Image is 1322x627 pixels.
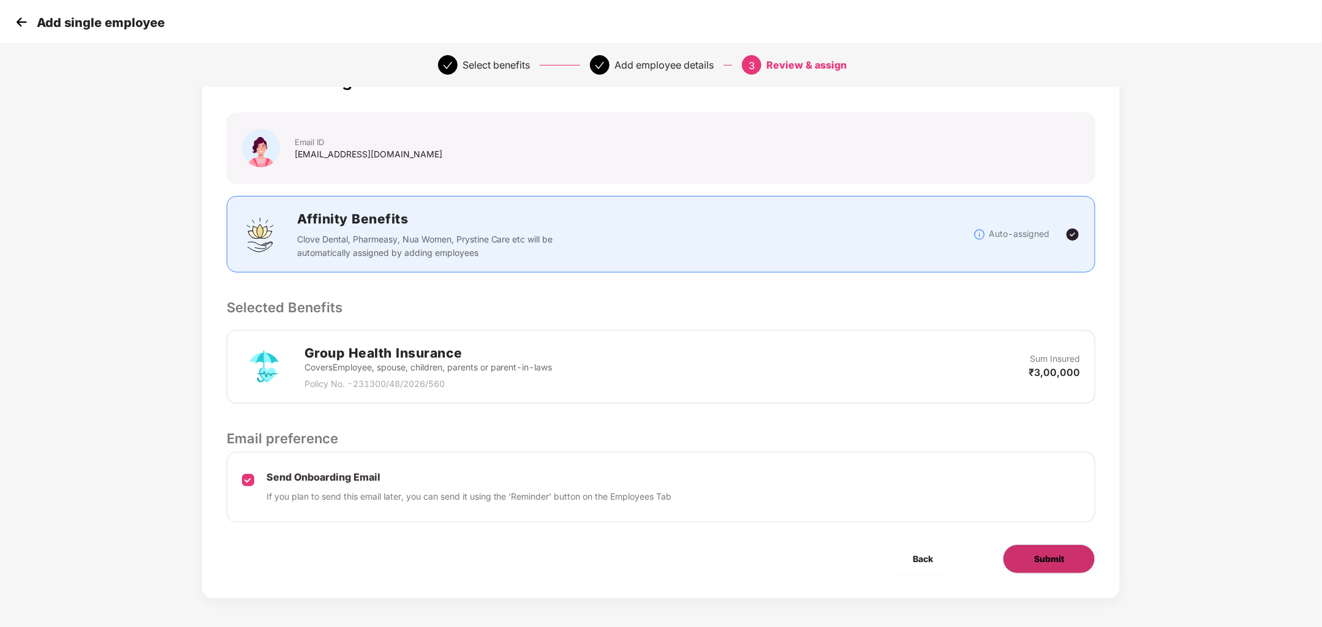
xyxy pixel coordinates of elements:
[1029,366,1080,379] p: ₹3,00,000
[242,345,286,389] img: svg+xml;base64,PHN2ZyB4bWxucz0iaHR0cDovL3d3dy53My5vcmcvMjAwMC9zdmciIHdpZHRoPSI3MiIgaGVpZ2h0PSI3Mi...
[266,471,672,484] p: Send Onboarding Email
[295,148,442,160] div: [EMAIL_ADDRESS][DOMAIN_NAME]
[304,377,553,391] p: Policy No. - 231300/48/2026/560
[989,227,1049,241] p: Auto-assigned
[242,216,279,253] img: svg+xml;base64,PHN2ZyBpZD0iQWZmaW5pdHlfQmVuZWZpdHMiIGRhdGEtbmFtZT0iQWZmaW5pdHkgQmVuZWZpdHMiIHhtbG...
[913,552,933,566] span: Back
[227,297,1096,318] p: Selected Benefits
[766,55,847,75] div: Review & assign
[1034,552,1064,566] span: Submit
[973,228,986,241] img: svg+xml;base64,PHN2ZyBpZD0iSW5mb18tXzMyeDMyIiBkYXRhLW5hbWU9IkluZm8gLSAzMngzMiIgeG1sbnM9Imh0dHA6Ly...
[297,209,737,229] h2: Affinity Benefits
[242,129,280,167] img: icon
[1065,227,1080,242] img: svg+xml;base64,PHN2ZyBpZD0iVGljay0yNHgyNCIgeG1sbnM9Imh0dHA6Ly93d3cudzMub3JnLzIwMDAvc3ZnIiB3aWR0aD...
[12,13,31,31] img: svg+xml;base64,PHN2ZyB4bWxucz0iaHR0cDovL3d3dy53My5vcmcvMjAwMC9zdmciIHdpZHRoPSIzMCIgaGVpZ2h0PSIzMC...
[266,490,672,503] p: If you plan to send this email later, you can send it using the ‘Reminder’ button on the Employee...
[304,343,553,363] h2: Group Health Insurance
[749,59,755,72] span: 3
[463,55,530,75] div: Select benefits
[882,544,964,574] button: Back
[595,61,605,70] span: check
[227,428,1096,449] p: Email preference
[295,137,442,148] div: Email ID
[297,233,561,260] p: Clove Dental, Pharmeasy, Nua Women, Prystine Care etc will be automatically assigned by adding em...
[1030,352,1080,366] p: Sum Insured
[37,15,165,30] p: Add single employee
[443,61,453,70] span: check
[1003,544,1095,574] button: Submit
[614,55,714,75] div: Add employee details
[304,361,553,374] p: Covers Employee, spouse, children, parents or parent-in-laws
